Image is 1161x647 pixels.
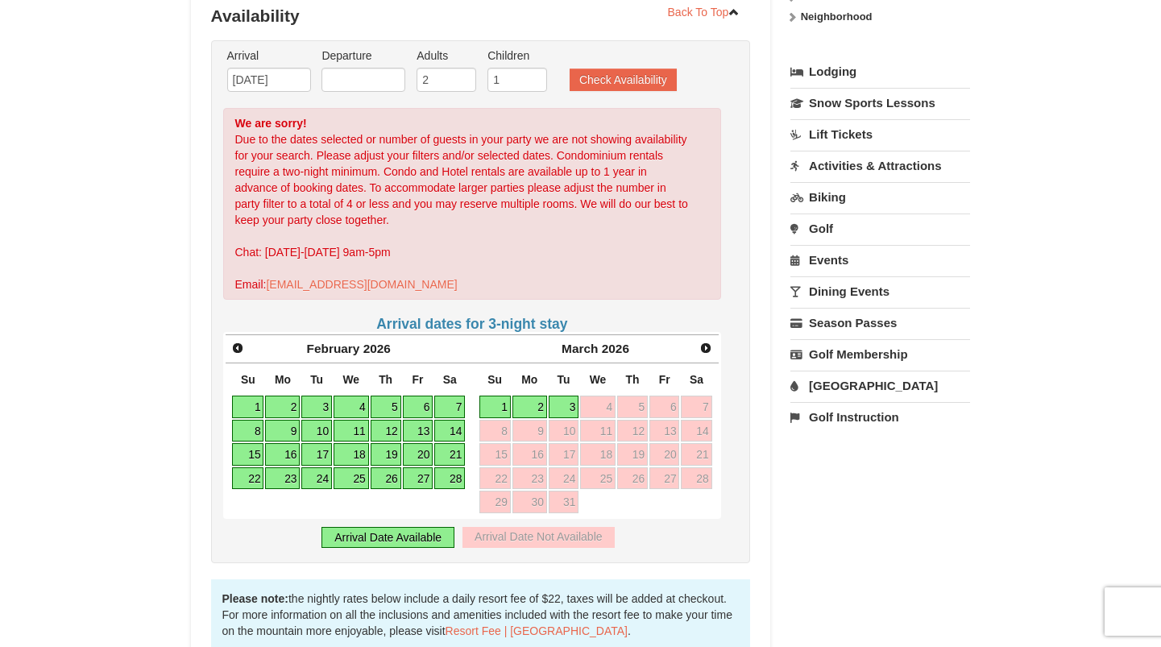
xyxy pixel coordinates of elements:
a: 23 [512,467,547,490]
a: 16 [512,443,547,466]
a: 31 [549,491,579,513]
a: 12 [371,420,401,442]
span: Next [699,342,712,355]
strong: Neighborhood [801,10,873,23]
span: 2026 [363,342,391,355]
a: 4 [334,396,369,418]
a: Biking [790,182,970,212]
span: February [307,342,360,355]
a: 30 [512,491,547,513]
a: 5 [617,396,648,418]
span: Saturday [690,373,703,386]
a: 21 [681,443,711,466]
a: 1 [232,396,263,418]
a: 10 [301,420,332,442]
a: Golf Instruction [790,402,970,432]
a: 13 [403,420,433,442]
label: Children [487,48,547,64]
strong: We are sorry! [235,117,307,130]
a: 8 [479,420,511,442]
a: Season Passes [790,308,970,338]
span: Monday [521,373,537,386]
span: Thursday [625,373,639,386]
span: Prev [231,342,244,355]
a: 5 [371,396,401,418]
a: Golf Membership [790,339,970,369]
span: Thursday [379,373,392,386]
a: [GEOGRAPHIC_DATA] [790,371,970,400]
a: 15 [232,443,263,466]
span: Tuesday [557,373,570,386]
div: Due to the dates selected or number of guests in your party we are not showing availability for y... [223,108,722,300]
a: Snow Sports Lessons [790,88,970,118]
h4: Arrival dates for 3-night stay [223,316,722,332]
a: 3 [549,396,579,418]
a: Dining Events [790,276,970,306]
span: Sunday [241,373,255,386]
strong: Please note: [222,592,288,605]
span: Monday [275,373,291,386]
a: 2 [512,396,547,418]
a: 26 [617,467,648,490]
a: 11 [334,420,369,442]
a: 22 [479,467,511,490]
span: March [562,342,598,355]
a: Resort Fee | [GEOGRAPHIC_DATA] [446,624,628,637]
a: 26 [371,467,401,490]
span: Friday [659,373,670,386]
a: Lift Tickets [790,119,970,149]
a: 9 [265,420,300,442]
a: 8 [232,420,263,442]
span: 2026 [602,342,629,355]
a: 25 [580,467,616,490]
a: 24 [549,467,579,490]
a: 21 [434,443,465,466]
span: Friday [412,373,423,386]
a: 27 [649,467,680,490]
label: Adults [417,48,476,64]
button: Check Availability [570,68,677,91]
a: 28 [681,467,711,490]
a: 10 [549,420,579,442]
a: 20 [403,443,433,466]
a: 9 [512,420,547,442]
a: 6 [649,396,680,418]
a: 18 [334,443,369,466]
a: Next [695,337,717,359]
a: Lodging [790,57,970,86]
a: 12 [617,420,648,442]
a: Golf [790,214,970,243]
a: 7 [434,396,465,418]
a: 16 [265,443,300,466]
a: 23 [265,467,300,490]
span: Wednesday [590,373,607,386]
a: 25 [334,467,369,490]
a: 6 [403,396,433,418]
a: 1 [479,396,511,418]
a: 18 [580,443,616,466]
div: Arrival Date Not Available [462,527,614,548]
label: Arrival [227,48,311,64]
a: 15 [479,443,511,466]
a: 13 [649,420,680,442]
a: Activities & Attractions [790,151,970,180]
span: Wednesday [342,373,359,386]
a: 29 [479,491,511,513]
a: 19 [617,443,648,466]
a: 19 [371,443,401,466]
span: Saturday [443,373,457,386]
a: 3 [301,396,332,418]
a: 14 [434,420,465,442]
span: Tuesday [310,373,323,386]
a: 20 [649,443,680,466]
a: 17 [301,443,332,466]
a: 22 [232,467,263,490]
a: 28 [434,467,465,490]
a: 17 [549,443,579,466]
div: Arrival Date Available [321,527,454,548]
a: 4 [580,396,616,418]
a: 2 [265,396,300,418]
a: 27 [403,467,433,490]
a: [EMAIL_ADDRESS][DOMAIN_NAME] [266,278,457,291]
a: 24 [301,467,332,490]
